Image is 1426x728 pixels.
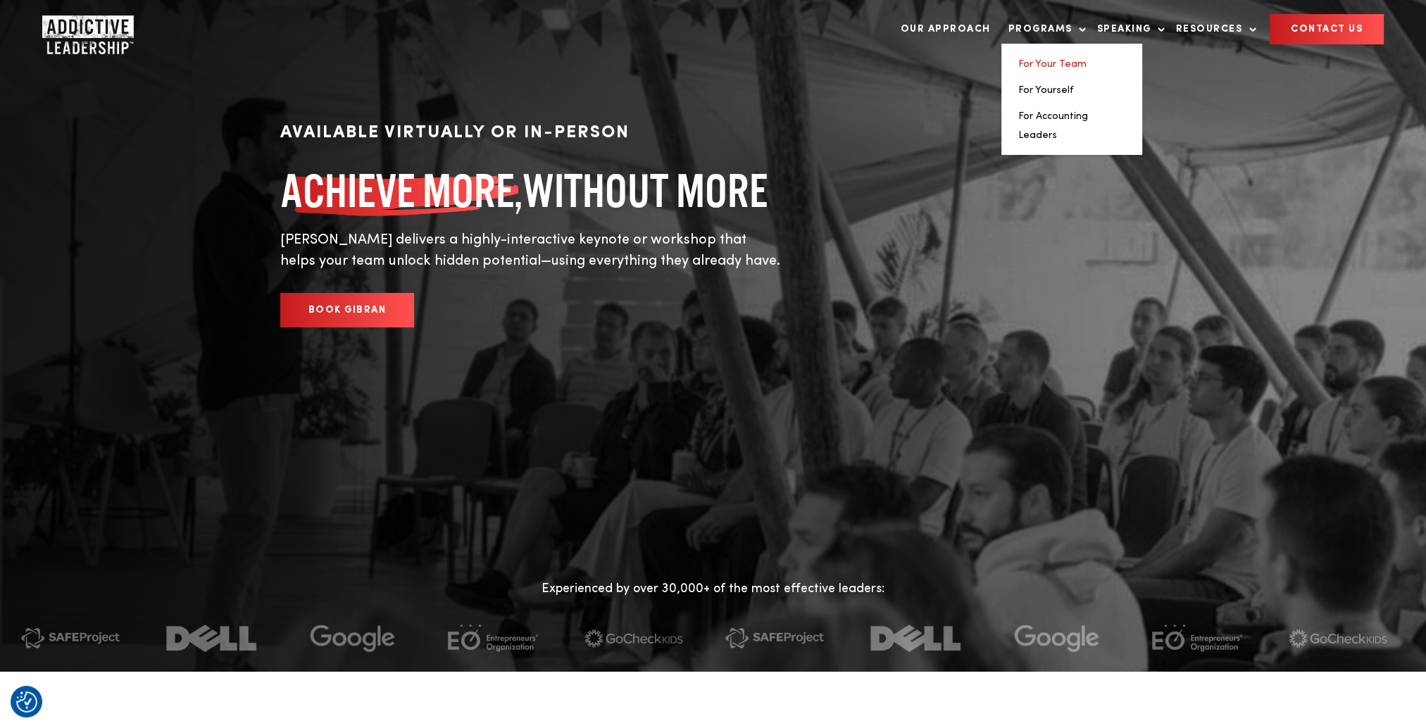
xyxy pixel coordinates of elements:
a: Our Approach [894,15,998,44]
a: Speaking [1090,15,1165,44]
a: For Yourself [1018,85,1074,95]
a: Resources [1169,15,1257,44]
h1: WITHOUT MORE [280,166,780,215]
a: For Accounting Leaders [1018,111,1088,140]
p: [PERSON_NAME] delivers a highly-interactive keynote or workshop that helps your team unlock hidde... [280,230,780,272]
img: Revisit consent button [16,691,37,713]
a: CONTACT US [1270,14,1384,44]
a: Programs [1001,15,1087,44]
a: Home [42,15,127,44]
a: BOOK GIBRAN [280,293,415,327]
button: Consent Preferences [16,691,37,713]
p: Available Virtually or In-Person [280,120,780,146]
span: ACHIEVE MORE, [280,166,523,215]
a: For Your Team [1018,59,1087,69]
